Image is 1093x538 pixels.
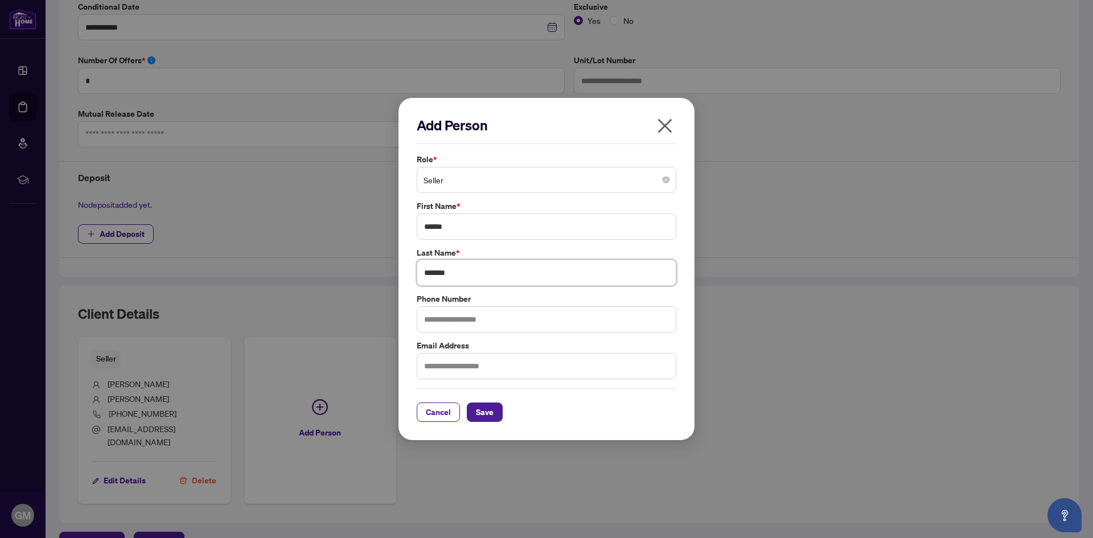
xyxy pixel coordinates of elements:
[467,403,503,422] button: Save
[417,116,676,134] h2: Add Person
[417,339,676,352] label: Email Address
[424,169,669,191] span: Seller
[656,117,674,135] span: close
[417,293,676,305] label: Phone Number
[663,176,669,183] span: close-circle
[417,247,676,259] label: Last Name
[426,403,451,421] span: Cancel
[417,200,676,212] label: First Name
[417,403,460,422] button: Cancel
[1047,498,1082,532] button: Open asap
[417,153,676,166] label: Role
[476,403,494,421] span: Save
